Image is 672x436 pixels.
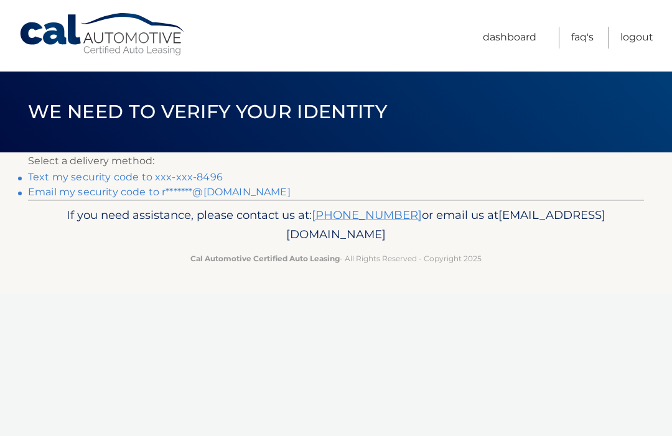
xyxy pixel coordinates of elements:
strong: Cal Automotive Certified Auto Leasing [190,254,340,263]
a: [PHONE_NUMBER] [312,208,422,222]
span: We need to verify your identity [28,100,387,123]
a: Dashboard [483,27,536,49]
a: Cal Automotive [19,12,187,57]
a: Text my security code to xxx-xxx-8496 [28,171,223,183]
p: Select a delivery method: [28,152,644,170]
p: - All Rights Reserved - Copyright 2025 [47,252,625,265]
p: If you need assistance, please contact us at: or email us at [47,205,625,245]
a: Logout [620,27,653,49]
a: Email my security code to r*******@[DOMAIN_NAME] [28,186,291,198]
a: FAQ's [571,27,594,49]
